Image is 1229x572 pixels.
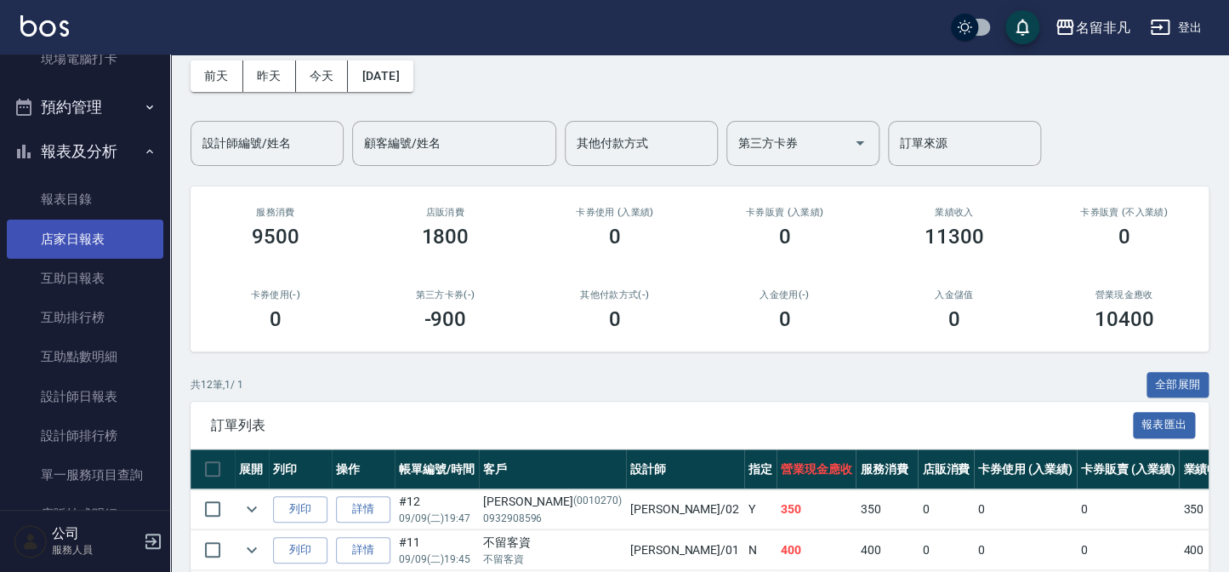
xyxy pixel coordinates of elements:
[7,39,163,78] a: 現場電腦打卡
[573,493,622,511] p: (0010270)
[483,493,622,511] div: [PERSON_NAME]
[1118,225,1129,249] h3: 0
[626,530,744,570] td: [PERSON_NAME] /01
[626,489,744,529] td: [PERSON_NAME] /02
[191,60,243,92] button: 前天
[14,524,48,558] img: Person
[1143,12,1209,43] button: 登出
[273,537,327,563] button: 列印
[395,530,479,570] td: #11
[381,207,510,218] h2: 店販消費
[550,207,680,218] h2: 卡券使用 (入業績)
[1060,289,1189,300] h2: 營業現金應收
[211,207,340,218] h3: 服務消費
[974,530,1077,570] td: 0
[1075,17,1129,38] div: 名留非凡
[243,60,296,92] button: 昨天
[52,525,139,542] h5: 公司
[336,496,390,523] a: 詳情
[191,377,243,392] p: 共 12 筆, 1 / 1
[211,289,340,300] h2: 卡券使用(-)
[925,225,984,249] h3: 11300
[777,530,856,570] td: 400
[381,289,510,300] h2: 第三方卡券(-)
[239,496,265,522] button: expand row
[7,377,163,416] a: 設計師日報表
[20,15,69,37] img: Logo
[846,129,873,157] button: Open
[856,489,918,529] td: 350
[550,289,680,300] h2: 其他付款方式(-)
[856,449,918,489] th: 服務消費
[211,417,1133,434] span: 訂單列表
[7,259,163,298] a: 互助日報表
[918,449,974,489] th: 店販消費
[483,511,622,526] p: 0932908596
[7,220,163,259] a: 店家日報表
[421,225,469,249] h3: 1800
[1048,10,1136,45] button: 名留非凡
[395,449,479,489] th: 帳單編號/時間
[1077,530,1180,570] td: 0
[744,489,777,529] td: Y
[7,129,163,174] button: 報表及分析
[1077,449,1180,489] th: 卡券販賣 (入業績)
[424,307,466,331] h3: -900
[235,449,269,489] th: 展開
[720,207,850,218] h2: 卡券販賣 (入業績)
[974,489,1077,529] td: 0
[1060,207,1189,218] h2: 卡券販賣 (不入業績)
[332,449,395,489] th: 操作
[1133,412,1196,438] button: 報表匯出
[974,449,1077,489] th: 卡券使用 (入業績)
[399,511,475,526] p: 09/09 (二) 19:47
[1146,372,1209,398] button: 全部展開
[348,60,413,92] button: [DATE]
[1133,416,1196,432] a: 報表匯出
[269,449,332,489] th: 列印
[7,416,163,455] a: 設計師排行榜
[890,289,1019,300] h2: 入金儲值
[399,552,475,567] p: 09/09 (二) 19:45
[252,225,299,249] h3: 9500
[239,537,265,563] button: expand row
[7,495,163,534] a: 店販抽成明細
[483,552,622,567] p: 不留客資
[890,207,1019,218] h2: 業績收入
[856,530,918,570] td: 400
[777,449,856,489] th: 營業現金應收
[7,337,163,376] a: 互助點數明細
[609,307,621,331] h3: 0
[918,489,974,529] td: 0
[609,225,621,249] h3: 0
[744,530,777,570] td: N
[1077,489,1180,529] td: 0
[479,449,626,489] th: 客戶
[7,85,163,129] button: 預約管理
[483,534,622,552] div: 不留客資
[626,449,744,489] th: 設計師
[273,496,327,523] button: 列印
[7,298,163,337] a: 互助排行榜
[720,289,850,300] h2: 入金使用(-)
[270,307,282,331] h3: 0
[296,60,349,92] button: 今天
[7,180,163,219] a: 報表目錄
[777,489,856,529] td: 350
[7,455,163,495] a: 單一服務項目查詢
[52,542,139,558] p: 服務人員
[948,307,960,331] h3: 0
[1094,307,1153,331] h3: 10400
[1005,10,1039,44] button: save
[778,307,790,331] h3: 0
[778,225,790,249] h3: 0
[395,489,479,529] td: #12
[336,537,390,563] a: 詳情
[744,449,777,489] th: 指定
[918,530,974,570] td: 0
